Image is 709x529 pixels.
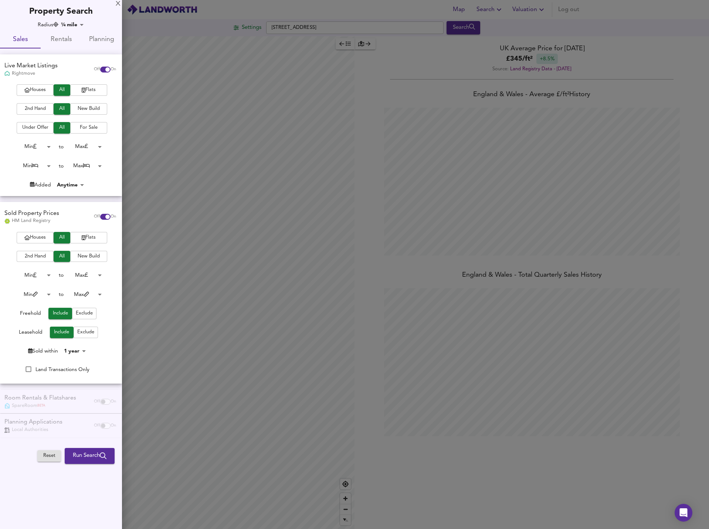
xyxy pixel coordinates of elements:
div: Max [64,141,104,152]
span: Exclude [76,309,93,318]
span: Run Search [73,451,106,461]
div: Sold within [28,347,58,355]
span: Exclude [77,328,94,337]
div: Max [64,270,104,281]
span: Houses [20,86,50,94]
button: Flats [70,232,107,243]
span: On [111,214,116,220]
button: Include [48,308,72,319]
button: New Build [70,251,107,262]
button: All [54,251,70,262]
span: Planning [86,34,118,46]
span: Off [94,67,100,73]
button: All [54,232,70,243]
span: All [57,124,67,132]
div: Min [13,289,53,300]
div: Max [64,160,104,172]
div: ¼ mile [59,21,86,28]
span: New Build [74,105,104,113]
span: Off [94,214,100,220]
div: Open Intercom Messenger [675,504,692,522]
span: Houses [20,233,50,242]
span: Flats [74,233,104,242]
span: All [57,252,67,261]
div: Rightmove [4,70,58,77]
button: All [54,103,70,115]
button: Exclude [72,308,96,319]
div: Min [13,270,53,281]
span: Reset [41,452,57,460]
div: 1 year [62,347,88,355]
span: All [57,105,67,113]
img: Rightmove [4,71,10,77]
button: Reset [37,450,61,462]
div: Sold Property Prices [4,209,59,218]
span: Flats [74,86,104,94]
div: to [59,291,64,298]
button: Houses [17,84,54,96]
button: Exclude [74,327,98,338]
span: Sales [4,34,36,46]
div: Anytime [55,181,86,189]
span: Include [52,309,68,318]
span: Under Offer [20,124,50,132]
div: Live Market Listings [4,62,58,70]
span: Include [54,328,70,337]
button: Under Offer [17,122,54,134]
span: On [111,67,116,73]
button: Include [50,327,74,338]
button: Flats [70,84,107,96]
div: Min [13,141,53,152]
button: Houses [17,232,54,243]
div: to [59,272,64,279]
span: Rentals [45,34,77,46]
div: Min [13,160,53,172]
div: Radius [38,21,58,28]
div: Added [30,181,51,189]
span: New Build [74,252,104,261]
span: All [57,86,67,94]
button: For Sale [70,122,107,134]
div: to [59,143,64,151]
div: to [59,162,64,170]
span: 2nd Hand [20,105,50,113]
button: 2nd Hand [17,251,54,262]
div: X [116,1,121,7]
div: Freehold [20,310,41,319]
button: All [54,84,70,96]
button: 2nd Hand [17,103,54,115]
div: HM Land Registry [4,218,59,224]
button: All [54,122,70,134]
div: Max [64,289,104,300]
span: For Sale [74,124,104,132]
button: Run Search [65,448,115,464]
img: Land Registry [4,219,10,224]
div: Leasehold [19,328,43,338]
button: New Build [70,103,107,115]
span: 2nd Hand [20,252,50,261]
span: All [57,233,67,242]
span: Land Transactions Only [35,367,89,372]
